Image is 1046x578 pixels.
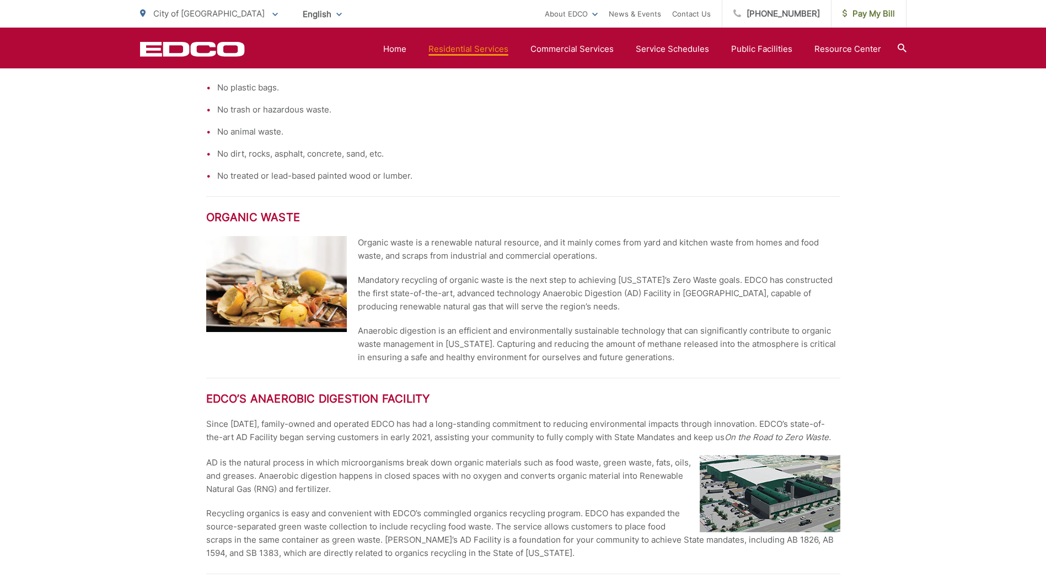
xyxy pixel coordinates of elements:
[217,169,840,183] li: No treated or lead-based painted wood or lumber.
[153,8,265,19] span: City of [GEOGRAPHIC_DATA]
[358,236,840,263] p: Organic waste is a renewable natural resource, and it mainly comes from yard and kitchen waste fr...
[358,274,840,313] p: Mandatory recycling of organic waste is the next step to achieving [US_STATE]’s Zero Waste goals....
[814,42,881,56] a: Resource Center
[428,42,508,56] a: Residential Services
[700,455,840,532] img: EDCO Anaerobic Digestion Facility
[358,324,840,364] p: Anaerobic digestion is an efficient and environmentally sustainable technology that can significa...
[206,418,840,444] p: Since [DATE], family-owned and operated EDCO has had a long-standing commitment to reducing envir...
[672,7,711,20] a: Contact Us
[217,81,840,94] li: No plastic bags.
[843,7,895,20] span: Pay My Bill
[206,211,840,224] h2: Organic Waste
[206,507,840,560] p: Recycling organics is easy and convenient with EDCO’s commingled organics recycling program. EDCO...
[140,41,245,57] a: EDCD logo. Return to the homepage.
[206,392,840,405] h2: EDCO’s Anaerobic Digestion Facility
[530,42,614,56] a: Commercial Services
[294,4,350,24] span: English
[545,7,598,20] a: About EDCO
[636,42,709,56] a: Service Schedules
[731,42,792,56] a: Public Facilities
[217,147,840,160] li: No dirt, rocks, asphalt, concrete, sand, etc.
[217,125,840,138] li: No animal waste.
[206,236,347,332] img: Food scraps
[217,103,840,116] li: No trash or hazardous waste.
[609,7,661,20] a: News & Events
[206,456,840,496] p: AD is the natural process in which microorganisms break down organic materials such as food waste...
[383,42,406,56] a: Home
[725,432,831,442] em: On the Road to Zero Waste.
